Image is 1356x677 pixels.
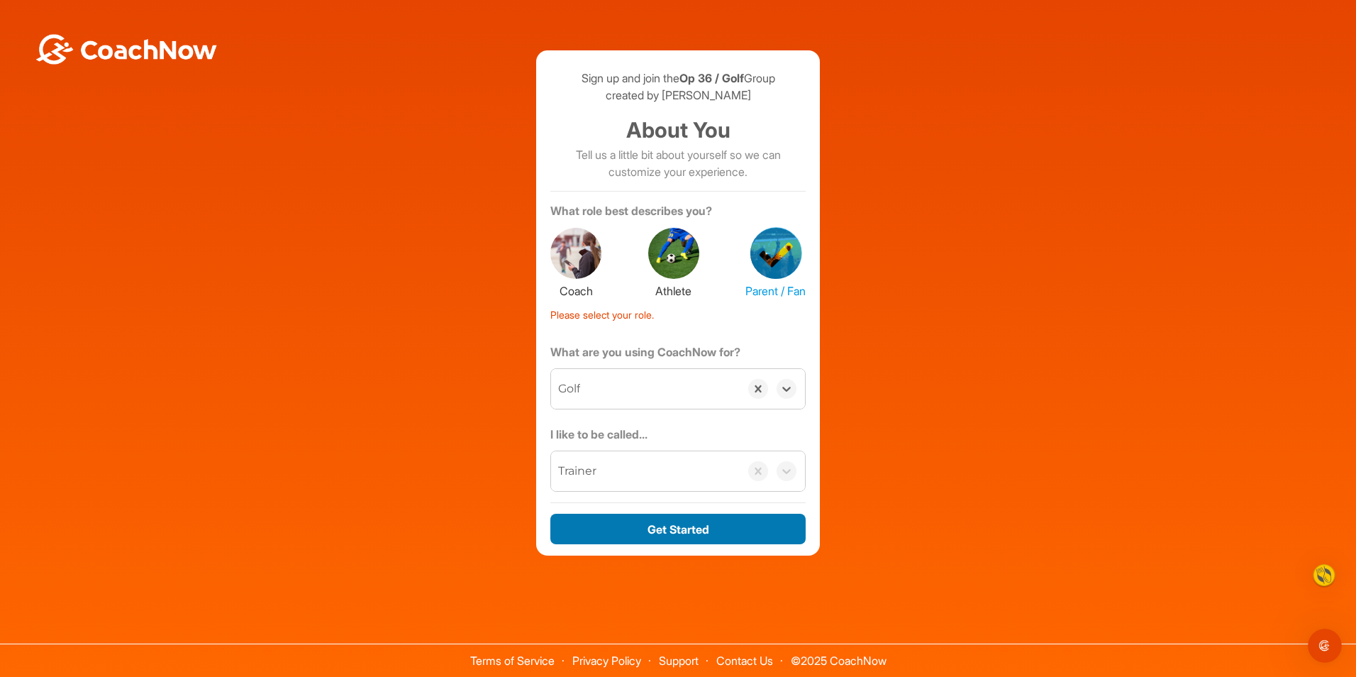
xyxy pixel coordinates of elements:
p: Tell us a little bit about yourself so we can customize your experience. [550,146,806,180]
p: Sign up and join the Group [550,70,806,87]
h1: About You [550,114,806,146]
a: Support [659,654,699,668]
label: What role best describes you? [550,202,806,225]
span: © 2025 CoachNow [784,644,894,666]
label: Athlete [648,279,699,299]
label: Coach [550,279,601,299]
div: Trainer [558,463,596,480]
a: Contact Us [716,654,773,668]
div: Golf [558,380,580,397]
div: Please select your role. [550,302,806,322]
p: created by [PERSON_NAME] [550,87,806,104]
label: I like to be called... [550,426,806,448]
button: Get Started [550,514,806,544]
img: BwLJSsUCoWCh5upNqxVrqldRgqLPVwmV24tXu5FoVAoFEpwwqQ3VIfuoInZCoVCoTD4vwADAC3ZFMkVEQFDAAAAAElFTkSuQmCC [34,34,218,65]
iframe: Intercom live chat [1308,629,1342,663]
a: Privacy Policy [572,654,641,668]
label: What are you using CoachNow for? [550,343,806,366]
a: Terms of Service [470,654,555,668]
label: Parent / Fan [745,279,806,299]
strong: Op 36 / Golf [679,71,744,85]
